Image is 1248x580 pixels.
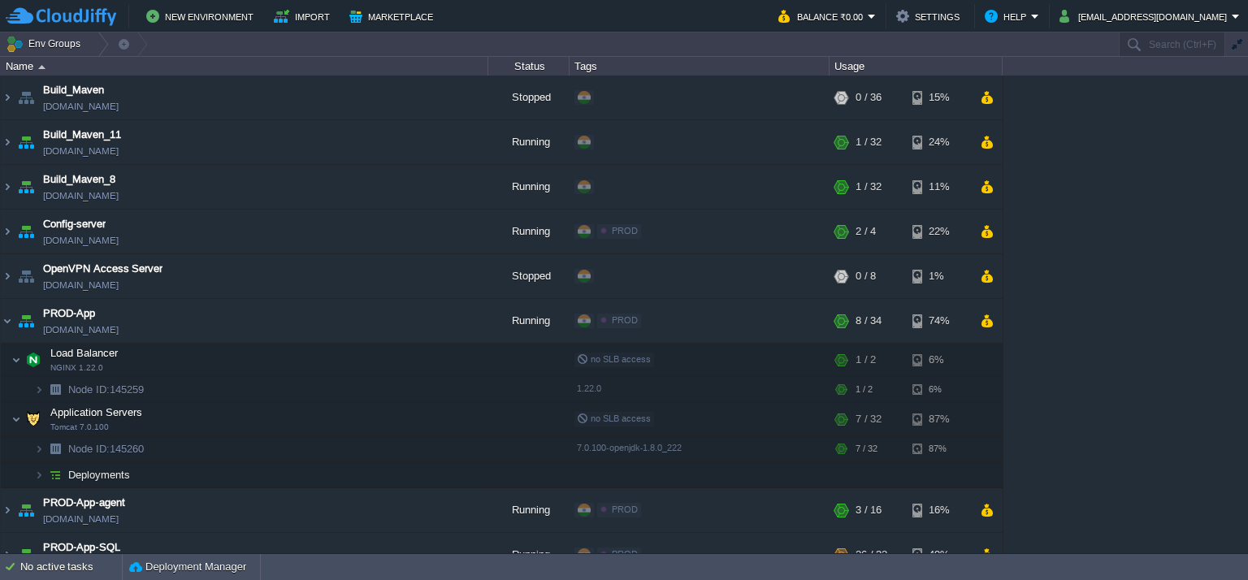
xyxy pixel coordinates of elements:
[6,32,86,55] button: Env Groups
[43,143,119,159] span: [DOMAIN_NAME]
[34,436,44,461] img: AMDAwAAAACH5BAEAAAAALAAAAAABAAEAAAICRAEAOw==
[68,443,110,455] span: Node ID:
[34,462,44,487] img: AMDAwAAAACH5BAEAAAAALAAAAAABAAEAAAICRAEAOw==
[856,299,882,343] div: 8 / 34
[1,165,14,209] img: AMDAwAAAACH5BAEAAAAALAAAAAABAAEAAAICRAEAOw==
[11,403,21,435] img: AMDAwAAAACH5BAEAAAAALAAAAAABAAEAAAICRAEAOw==
[612,226,638,236] span: PROD
[577,383,601,393] span: 1.22.0
[67,442,146,456] span: 145260
[43,277,119,293] a: [DOMAIN_NAME]
[856,533,887,577] div: 26 / 32
[830,57,1002,76] div: Usage
[778,6,868,26] button: Balance ₹0.00
[488,76,570,119] div: Stopped
[488,165,570,209] div: Running
[612,504,638,514] span: PROD
[38,65,45,69] img: AMDAwAAAACH5BAEAAAAALAAAAAABAAEAAAICRAEAOw==
[856,76,882,119] div: 0 / 36
[22,344,45,376] img: AMDAwAAAACH5BAEAAAAALAAAAAABAAEAAAICRAEAOw==
[11,344,21,376] img: AMDAwAAAACH5BAEAAAAALAAAAAABAAEAAAICRAEAOw==
[856,436,877,461] div: 7 / 32
[49,406,145,418] a: Application ServersTomcat 7.0.100
[2,57,487,76] div: Name
[44,462,67,487] img: AMDAwAAAACH5BAEAAAAALAAAAAABAAEAAAICRAEAOw==
[6,6,116,27] img: CloudJiffy
[856,488,882,532] div: 3 / 16
[49,347,120,359] a: Load BalancerNGINX 1.22.0
[488,488,570,532] div: Running
[577,354,651,364] span: no SLB access
[488,533,570,577] div: Running
[856,403,882,435] div: 7 / 32
[15,165,37,209] img: AMDAwAAAACH5BAEAAAAALAAAAAABAAEAAAICRAEAOw==
[67,468,132,482] a: Deployments
[349,6,438,26] button: Marketplace
[43,232,119,249] a: [DOMAIN_NAME]
[49,405,145,419] span: Application Servers
[856,120,882,164] div: 1 / 32
[43,82,104,98] a: Build_Maven
[856,210,876,253] div: 2 / 4
[67,442,146,456] a: Node ID:145260
[15,210,37,253] img: AMDAwAAAACH5BAEAAAAALAAAAAABAAEAAAICRAEAOw==
[15,299,37,343] img: AMDAwAAAACH5BAEAAAAALAAAAAABAAEAAAICRAEAOw==
[612,315,638,325] span: PROD
[1,488,14,532] img: AMDAwAAAACH5BAEAAAAALAAAAAABAAEAAAICRAEAOw==
[43,127,121,143] a: Build_Maven_11
[856,377,873,402] div: 1 / 2
[49,346,120,360] span: Load Balancer
[856,254,876,298] div: 0 / 8
[43,216,106,232] a: Config-server
[1,210,14,253] img: AMDAwAAAACH5BAEAAAAALAAAAAABAAEAAAICRAEAOw==
[43,322,119,338] a: [DOMAIN_NAME]
[577,443,682,452] span: 7.0.100-openjdk-1.8.0_222
[129,559,246,575] button: Deployment Manager
[912,76,965,119] div: 15%
[488,299,570,343] div: Running
[15,533,37,577] img: AMDAwAAAACH5BAEAAAAALAAAAAABAAEAAAICRAEAOw==
[912,299,965,343] div: 74%
[912,210,965,253] div: 22%
[912,377,965,402] div: 6%
[15,76,37,119] img: AMDAwAAAACH5BAEAAAAALAAAAAABAAEAAAICRAEAOw==
[44,377,67,402] img: AMDAwAAAACH5BAEAAAAALAAAAAABAAEAAAICRAEAOw==
[1059,6,1232,26] button: [EMAIL_ADDRESS][DOMAIN_NAME]
[43,495,125,511] a: PROD-App-agent
[1,120,14,164] img: AMDAwAAAACH5BAEAAAAALAAAAAABAAEAAAICRAEAOw==
[1,299,14,343] img: AMDAwAAAACH5BAEAAAAALAAAAAABAAEAAAICRAEAOw==
[488,254,570,298] div: Stopped
[856,344,876,376] div: 1 / 2
[43,261,162,277] a: OpenVPN Access Server
[489,57,569,76] div: Status
[912,436,965,461] div: 87%
[44,436,67,461] img: AMDAwAAAACH5BAEAAAAALAAAAAABAAEAAAICRAEAOw==
[43,171,115,188] a: Build_Maven_8
[912,403,965,435] div: 87%
[570,57,829,76] div: Tags
[22,403,45,435] img: AMDAwAAAACH5BAEAAAAALAAAAAABAAEAAAICRAEAOw==
[912,344,965,376] div: 6%
[43,188,119,204] span: [DOMAIN_NAME]
[20,554,122,580] div: No active tasks
[1,254,14,298] img: AMDAwAAAACH5BAEAAAAALAAAAAABAAEAAAICRAEAOw==
[912,533,965,577] div: 49%
[50,363,103,373] span: NGINX 1.22.0
[15,254,37,298] img: AMDAwAAAACH5BAEAAAAALAAAAAABAAEAAAICRAEAOw==
[43,511,119,527] a: [DOMAIN_NAME]
[43,305,95,322] a: PROD-App
[912,120,965,164] div: 24%
[43,539,120,556] span: PROD-App-SQL
[577,413,651,423] span: no SLB access
[43,98,119,115] span: [DOMAIN_NAME]
[146,6,258,26] button: New Environment
[912,254,965,298] div: 1%
[15,488,37,532] img: AMDAwAAAACH5BAEAAAAALAAAAAABAAEAAAICRAEAOw==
